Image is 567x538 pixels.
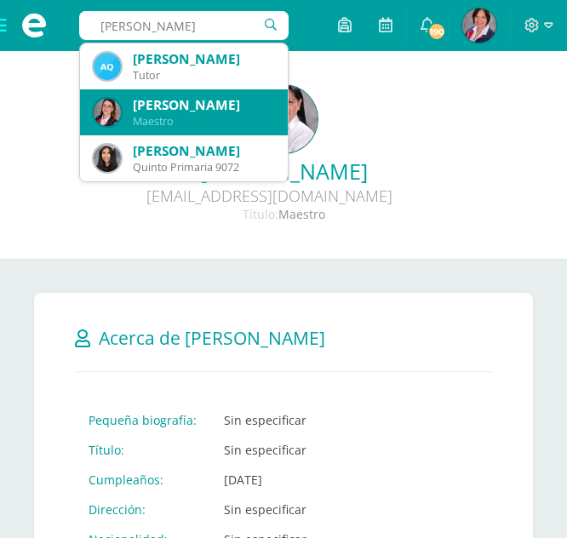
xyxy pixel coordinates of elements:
div: Quinto Primaria 9072 [133,160,274,175]
td: Sin especificar [210,435,437,465]
td: Sin especificar [210,405,437,435]
div: [PERSON_NAME] [133,142,274,160]
td: [DATE] [210,465,437,495]
span: Título: [243,206,278,222]
span: Acerca de [PERSON_NAME] [99,326,325,350]
div: Maestro [133,114,274,129]
td: Sin especificar [210,495,437,524]
span: 190 [427,22,446,41]
td: Dirección: [75,495,210,524]
td: Título: [75,435,210,465]
img: 39c5cc2ec6d15d725fb562a87e3dcfcc.png [94,145,121,172]
a: [PERSON_NAME] [14,157,553,186]
img: 9cc45377ee35837361e2d5ac646c5eda.png [462,9,496,43]
img: 5ecd9227e79d0aeae21d4d545cabc032.png [94,99,121,126]
input: Busca un usuario... [79,11,289,40]
div: [PERSON_NAME] [133,96,274,114]
div: [PERSON_NAME] [133,50,274,68]
span: Maestro [278,206,325,222]
td: Pequeña biografía: [75,405,210,435]
img: b45ec25079e24833341f9f9109be5100.png [94,53,121,80]
td: Cumpleaños: [75,465,210,495]
div: [EMAIL_ADDRESS][DOMAIN_NAME] [14,186,524,206]
div: Tutor [133,68,274,83]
